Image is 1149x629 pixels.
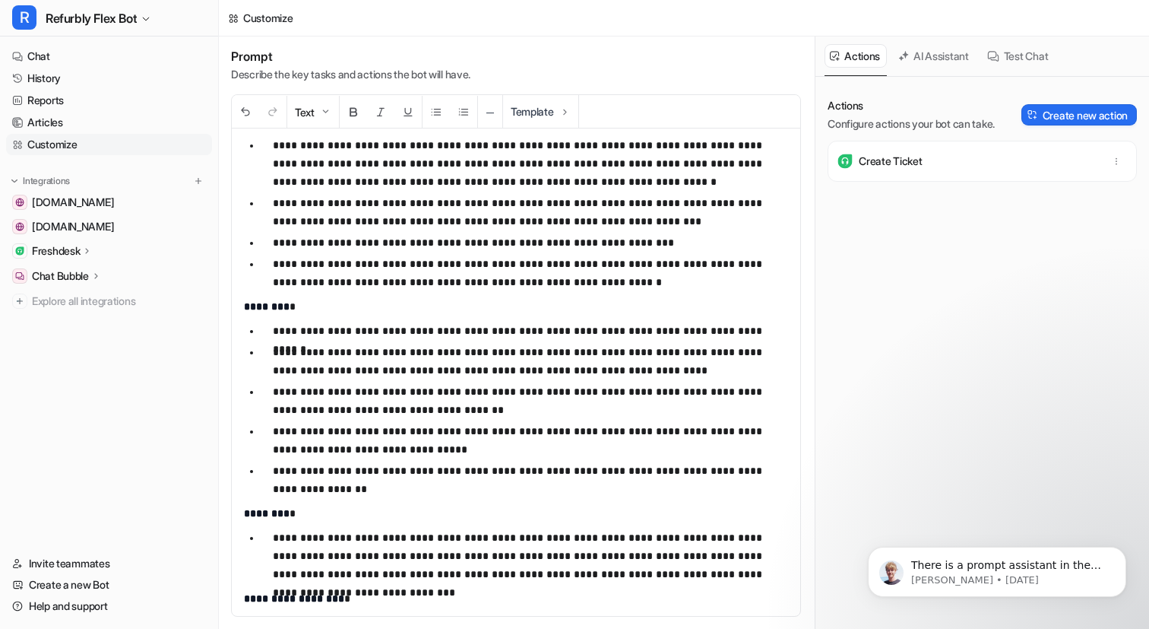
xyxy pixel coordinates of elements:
span: [DOMAIN_NAME] [32,195,114,210]
img: Ordered List [457,106,470,118]
img: Create action [1027,110,1038,120]
img: Redo [267,106,279,118]
img: Chat Bubble [15,272,24,281]
p: Describe the key tasks and actions the bot will have. [231,67,470,82]
img: expand menu [9,176,20,186]
a: flex.refurbly.se[DOMAIN_NAME] [6,192,212,213]
iframe: Intercom notifications message [845,515,1149,621]
a: History [6,68,212,89]
button: Actions [825,44,887,68]
img: Create Ticket icon [837,154,853,169]
a: support.refurbly.se[DOMAIN_NAME] [6,216,212,237]
img: Italic [375,106,387,118]
img: Bold [347,106,359,118]
a: Explore all integrations [6,291,212,312]
button: Redo [259,96,286,129]
img: menu_add.svg [193,176,204,186]
button: Test Chat [982,44,1055,68]
p: Create Ticket [859,154,922,169]
div: Customize [243,10,293,26]
p: Integrations [23,175,70,187]
img: Freshdesk [15,246,24,256]
button: Unordered List [423,96,450,129]
button: Integrations [6,173,74,189]
button: Undo [232,96,259,129]
span: Explore all integrations [32,289,206,313]
img: Undo [239,106,252,118]
p: Actions [828,98,995,113]
a: Customize [6,134,212,155]
button: Italic [367,96,394,129]
a: Reports [6,90,212,111]
button: Text [287,96,339,129]
span: Refurbly Flex Bot [46,8,137,29]
img: Template [559,106,571,118]
img: explore all integrations [12,294,27,309]
a: Invite teammates [6,553,212,574]
img: Unordered List [430,106,442,118]
button: Template [503,95,578,128]
button: Ordered List [450,96,477,129]
img: support.refurbly.se [15,222,24,231]
a: Help and support [6,596,212,617]
a: Chat [6,46,212,67]
img: flex.refurbly.se [15,198,24,207]
button: AI Assistant [893,44,976,68]
span: R [12,5,36,30]
button: Bold [340,96,367,129]
button: Underline [394,96,422,129]
a: Create a new Bot [6,574,212,596]
a: Articles [6,112,212,133]
button: Create new action [1021,104,1137,125]
p: Configure actions your bot can take. [828,116,995,132]
p: Chat Bubble [32,268,89,284]
span: [DOMAIN_NAME] [32,219,114,234]
img: Underline [402,106,414,118]
h1: Prompt [231,49,470,64]
p: Freshdesk [32,243,80,259]
button: ─ [478,96,502,129]
img: Dropdown Down Arrow [319,106,331,118]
